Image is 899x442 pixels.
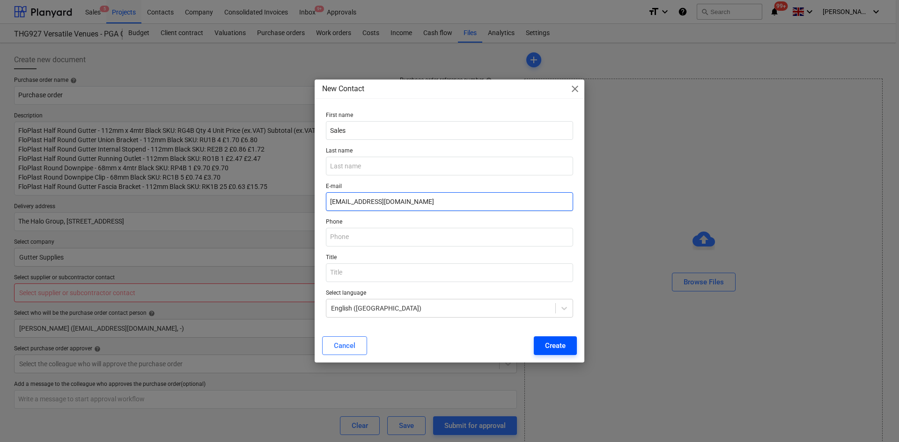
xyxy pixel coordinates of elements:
button: Cancel [322,336,367,355]
div: Cancel [334,340,355,352]
p: Title [326,254,573,263]
p: Phone [326,218,573,228]
input: Phone [326,228,573,246]
span: close [569,83,581,94]
p: First name [326,112,573,121]
iframe: Chat Widget [852,397,899,442]
input: E-mail [326,192,573,211]
p: Last name [326,147,573,157]
p: New Contact [322,83,364,94]
input: Last name [326,157,573,175]
p: E-mail [326,183,573,192]
div: Create [545,340,566,352]
input: Title [326,263,573,282]
button: Create [534,336,577,355]
input: First name [326,121,573,140]
p: Select language [326,290,573,299]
